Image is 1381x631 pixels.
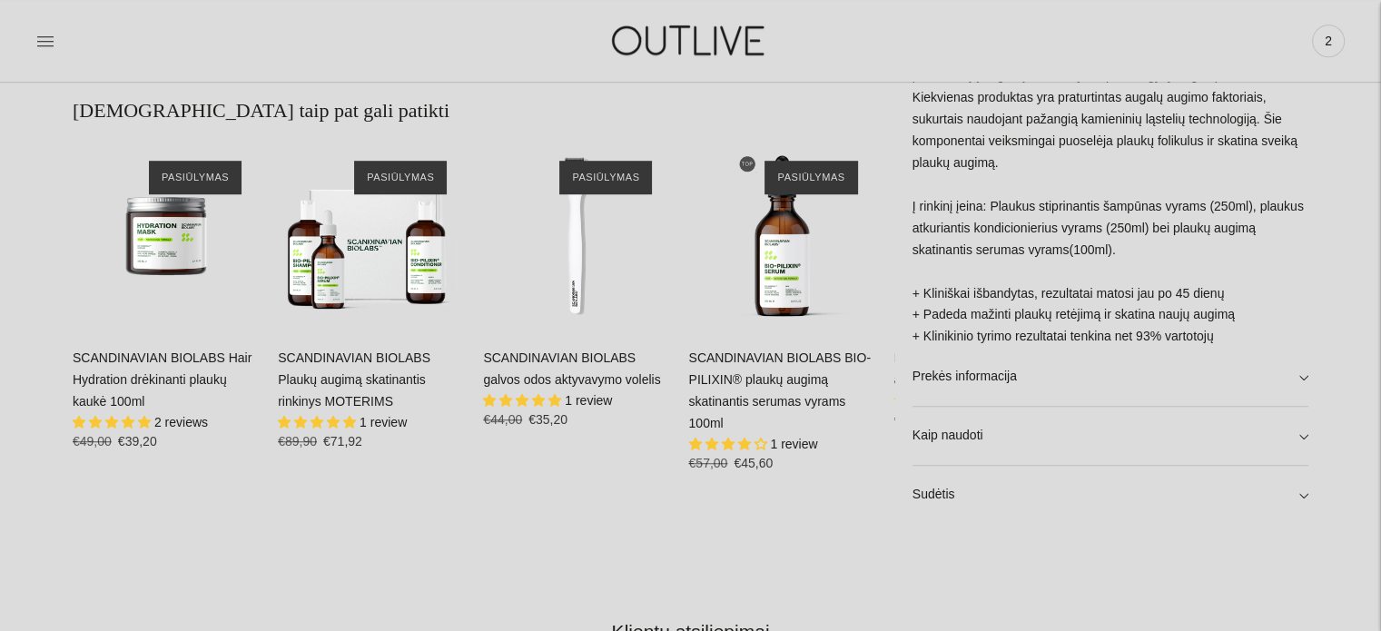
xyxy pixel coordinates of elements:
[483,393,565,408] span: 5.00 stars
[73,434,112,449] s: €49,00
[483,143,670,330] a: SCANDINAVIAN BIOLABS galvos odos aktyvavymo volelis
[278,415,360,429] span: 5.00 stars
[118,434,157,449] span: €39,20
[73,143,260,330] a: SCANDINAVIAN BIOLABS Hair Hydration drėkinanti plaukų kaukė 100ml
[1312,21,1345,61] a: 2
[912,407,1308,465] a: Kaip naudoti
[528,412,567,427] span: €35,20
[734,456,773,470] span: €45,60
[73,415,154,429] span: 5.00 stars
[577,9,804,72] img: OUTLIVE
[770,437,817,451] span: 1 review
[912,348,1308,406] a: Prekės informacija
[483,412,522,427] s: €44,00
[360,415,407,429] span: 1 review
[73,350,252,409] a: SCANDINAVIAN BIOLABS Hair Hydration drėkinanti plaukų kaukė 100ml
[688,350,870,430] a: SCANDINAVIAN BIOLABS BIO-PILIXIN® plaukų augimą skatinantis serumas vyrams 100ml
[278,434,317,449] s: €89,90
[1316,28,1341,54] span: 2
[688,456,727,470] s: €57,00
[323,434,362,449] span: €71,92
[688,437,770,451] span: 4.00 stars
[278,350,430,409] a: SCANDINAVIAN BIOLABS Plaukų augimą skatinantis rinkinys MOTERIMS
[154,415,208,429] span: 2 reviews
[565,393,612,408] span: 1 review
[483,350,660,387] a: SCANDINAVIAN BIOLABS galvos odos aktyvavymo volelis
[73,97,876,124] h2: [DEMOGRAPHIC_DATA] taip pat gali patikti
[688,143,875,330] a: SCANDINAVIAN BIOLABS BIO-PILIXIN® plaukų augimą skatinantis serumas vyrams 100ml
[912,466,1308,524] a: Sudėtis
[278,143,465,330] a: SCANDINAVIAN BIOLABS Plaukų augimą skatinantis rinkinys MOTERIMS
